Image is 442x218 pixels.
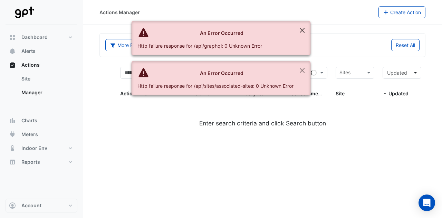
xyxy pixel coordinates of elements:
[383,67,421,79] button: Updated
[6,114,77,127] button: Charts
[21,145,47,152] span: Indoor Env
[6,155,77,169] button: Reports
[6,44,77,58] button: Alerts
[120,91,147,96] span: Action Title
[9,131,16,138] app-icon: Meters
[9,145,16,152] app-icon: Indoor Env
[419,195,435,211] div: Open Intercom Messenger
[21,159,40,165] span: Reports
[378,6,426,18] button: Create Action
[16,72,77,86] a: Site
[200,70,243,76] strong: An Error Occurred
[21,202,41,209] span: Account
[336,91,345,96] span: Site
[6,72,77,102] div: Actions
[391,39,420,51] button: Reset All
[99,119,425,128] div: Enter search criteria and click Search button
[6,58,77,72] button: Actions
[9,61,16,68] app-icon: Actions
[21,61,40,68] span: Actions
[294,61,310,80] button: Close
[6,141,77,155] button: Indoor Env
[388,91,409,96] span: Updated
[294,21,310,40] button: Close
[105,39,148,51] button: More Filters
[9,117,16,124] app-icon: Charts
[137,42,294,49] div: Http failure response for /api/graphql: 0 Unknown Error
[6,30,77,44] button: Dashboard
[9,48,16,55] app-icon: Alerts
[21,34,48,41] span: Dashboard
[16,86,77,99] a: Manager
[21,131,38,138] span: Meters
[9,159,16,165] app-icon: Reports
[21,48,36,55] span: Alerts
[387,70,407,76] span: Updated
[137,82,294,89] div: Http failure response for /api/sites/associated-sites: 0 Unknown Error
[200,30,243,36] strong: An Error Occurred
[6,127,77,141] button: Meters
[6,199,77,212] button: Account
[21,117,37,124] span: Charts
[9,34,16,41] app-icon: Dashboard
[99,9,140,16] div: Actions Manager
[8,6,39,19] img: Company Logo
